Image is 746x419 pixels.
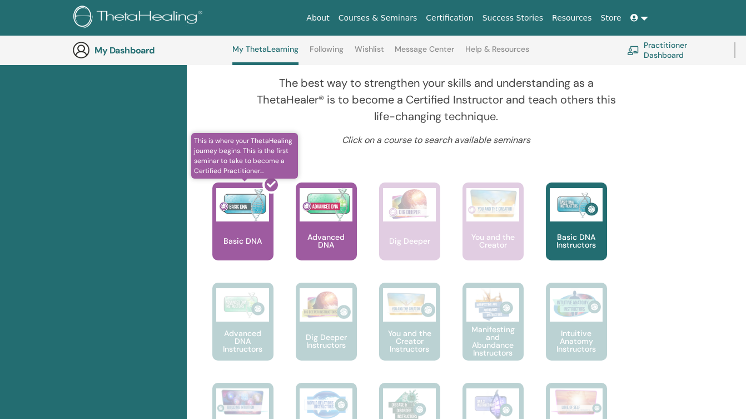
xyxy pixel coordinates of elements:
a: Resources [548,8,596,28]
a: Basic DNA Instructors Basic DNA Instructors [546,183,607,283]
img: Dig Deeper [383,188,436,221]
img: Basic DNA Instructors [550,188,603,221]
img: Advanced DNA [300,188,352,221]
img: generic-user-icon.jpg [72,41,90,59]
img: chalkboard-teacher.svg [627,46,639,55]
img: Basic DNA [216,188,269,221]
a: Message Center [395,45,454,62]
a: Dig Deeper Instructors Dig Deeper Instructors [296,283,357,383]
p: Dig Deeper Instructors [296,333,357,349]
p: Advanced DNA [296,233,357,249]
img: logo.png [73,6,206,31]
img: You and the Creator Instructors [383,288,436,322]
p: Intuitive Anatomy Instructors [546,329,607,353]
p: Basic DNA Instructors [546,233,607,249]
a: My ThetaLearning [232,45,299,65]
a: About [302,8,334,28]
h3: My Dashboard [95,45,206,56]
p: Advanced DNA Instructors [212,329,273,353]
a: Courses & Seminars [334,8,422,28]
a: Advanced DNA Instructors Advanced DNA Instructors [212,283,273,383]
a: Certification [421,8,478,28]
p: Manifesting and Abundance Instructors [462,326,524,357]
img: Dig Deeper Instructors [300,288,352,322]
a: Advanced DNA Advanced DNA [296,183,357,283]
img: Advanced DNA Instructors [216,288,269,322]
p: You and the Creator [462,233,524,249]
img: Manifesting and Abundance Instructors [466,288,519,322]
a: Success Stories [478,8,548,28]
a: This is where your ThetaHealing journey begins. This is the first seminar to take to become a Cer... [212,183,273,283]
p: The best way to strengthen your skills and understanding as a ThetaHealer® is to become a Certifi... [246,75,626,125]
p: Dig Deeper [385,237,435,245]
p: You and the Creator Instructors [379,329,440,353]
a: Wishlist [355,45,384,62]
p: Click on a course to search available seminars [246,134,626,147]
h2: Instructor [387,45,485,71]
img: Intuitive Child In Me Instructors [216,388,269,416]
a: Practitioner Dashboard [627,38,721,62]
a: You and the Creator Instructors You and the Creator Instructors [379,283,440,383]
a: Manifesting and Abundance Instructors Manifesting and Abundance Instructors [462,283,524,383]
a: Following [310,45,344,62]
span: This is where your ThetaHealing journey begins. This is the first seminar to take to become a Cer... [191,133,299,179]
a: You and the Creator You and the Creator [462,183,524,283]
a: Store [596,8,626,28]
a: Dig Deeper Dig Deeper [379,183,440,283]
img: You and the Creator [466,188,519,219]
img: Love of Self Instructors [550,388,603,416]
img: Intuitive Anatomy Instructors [550,288,603,322]
a: Help & Resources [465,45,529,62]
a: Intuitive Anatomy Instructors Intuitive Anatomy Instructors [546,283,607,383]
